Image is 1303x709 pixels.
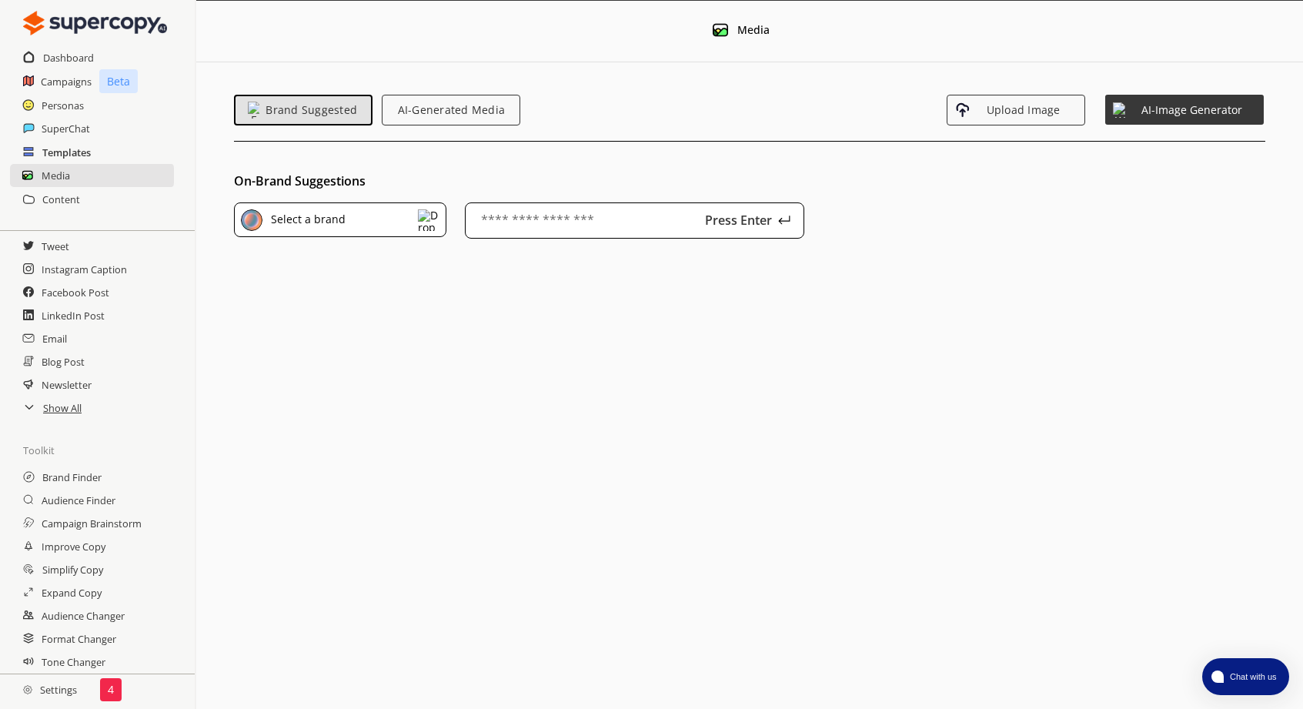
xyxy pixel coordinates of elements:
img: Brand [241,209,262,231]
a: Simplify Copy [42,558,103,581]
a: Format Changer [42,627,116,650]
a: Brand Finder [42,466,102,489]
span: AI-Generated Media [390,104,512,116]
div: Media [737,24,770,36]
span: Chat with us [1224,671,1280,683]
a: Personas [42,94,84,117]
a: Tone Changer [42,650,105,674]
a: Media [42,164,70,187]
span: Brand Suggested [259,104,363,116]
p: Press Enter [700,214,777,226]
a: Newsletter [42,373,92,396]
a: Campaigns [41,70,92,93]
span: AI-Image Generator [1128,104,1256,116]
img: Close [23,685,32,694]
a: Facebook Post [42,281,109,304]
div: On-Brand Suggestions [234,175,1303,187]
button: Weather Stars IconAI-Image Generator [1104,93,1265,126]
a: Content [42,188,80,211]
div: Select a brand [266,209,346,233]
img: Emoji Icon [248,102,259,119]
a: SuperChat [42,117,90,140]
a: Audience Finder [42,489,115,512]
button: Press Enter [717,211,797,229]
a: Improve Copy [42,535,105,558]
a: LinkedIn Post [42,304,105,327]
a: Dashboard [43,46,94,69]
a: Campaign Brainstorm [42,512,142,535]
button: atlas-launcher [1202,658,1289,695]
button: Upload IconUpload Image [947,95,1085,125]
a: Expand Copy [42,581,102,604]
a: Tweet [42,235,69,258]
a: Instagram Caption [42,258,127,281]
img: Press Enter [778,214,790,226]
a: Templates [42,141,91,164]
span: Upload Image [971,104,1077,116]
p: Beta [99,69,138,93]
button: Emoji IconBrand Suggested [234,95,373,125]
p: 4 [108,684,114,696]
img: Upload Icon [955,102,971,118]
img: Media Icon [713,22,728,38]
img: Close [23,8,167,38]
img: Weather Stars Icon [1113,102,1128,118]
button: AI-Generated Media [382,95,520,125]
img: Dropdown [418,209,439,231]
a: Show All [43,396,82,420]
a: Email [42,327,67,350]
a: Blog Post [42,350,85,373]
a: Audience Changer [42,604,125,627]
